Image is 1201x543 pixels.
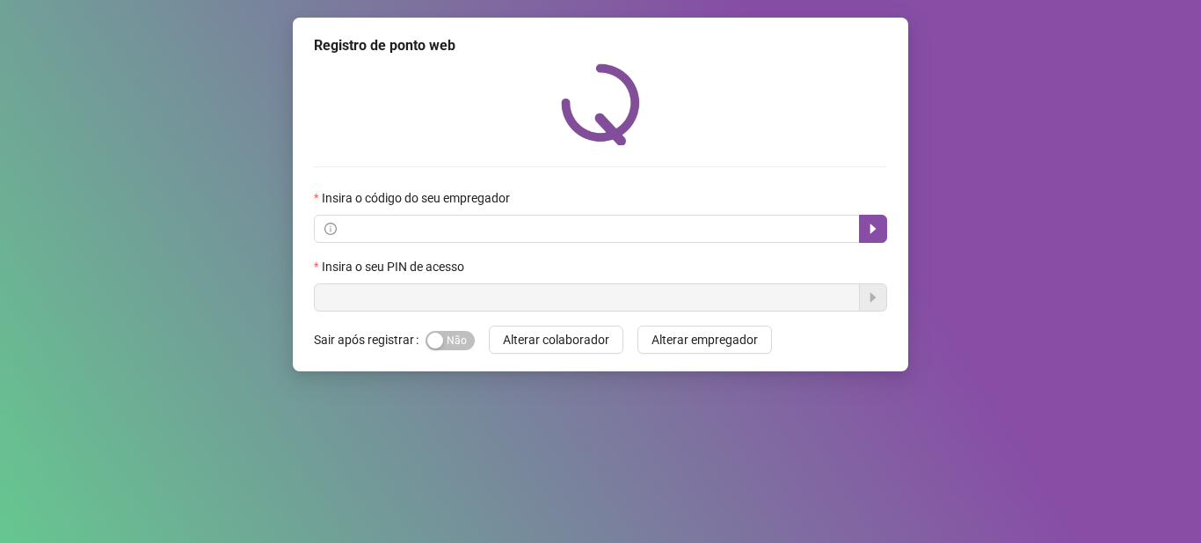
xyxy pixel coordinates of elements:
span: caret-right [866,222,880,236]
span: Alterar empregador [651,330,758,349]
label: Insira o seu PIN de acesso [314,257,476,276]
img: QRPoint [561,63,640,145]
label: Sair após registrar [314,326,426,354]
button: Alterar colaborador [489,326,623,354]
span: info-circle [324,223,337,235]
label: Insira o código do seu empregador [314,188,521,208]
button: Alterar empregador [637,326,772,354]
span: Alterar colaborador [503,330,609,349]
div: Registro de ponto web [314,35,887,56]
